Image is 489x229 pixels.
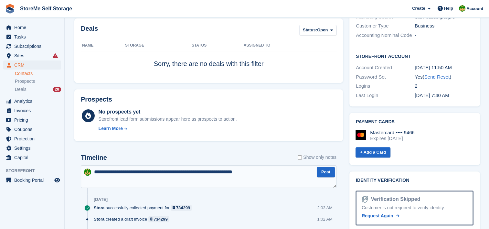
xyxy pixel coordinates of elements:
span: ( ) [423,74,451,80]
a: menu [3,134,61,143]
a: menu [3,115,61,125]
span: Sorry, there are no deals with this filter [154,60,264,67]
div: Storefront lead form submissions appear here as prospects to action. [99,116,237,123]
span: Booking Portal [14,176,53,185]
h2: Identity verification [356,178,473,183]
div: 2 [415,82,473,90]
span: Coupons [14,125,53,134]
img: Identity Verification Ready [362,196,368,203]
a: Prospects [15,78,61,85]
div: - [415,32,473,39]
div: Customer is not required to verify identity. [362,204,467,211]
a: menu [3,32,61,41]
a: menu [3,23,61,32]
div: 2:03 AM [317,205,333,211]
div: Expires [DATE] [370,136,415,141]
span: Home [14,23,53,32]
a: menu [3,125,61,134]
span: Capital [14,153,53,162]
span: Status: [303,27,317,33]
a: menu [3,97,61,106]
div: Accounting Nominal Code [356,32,415,39]
a: Request Again [362,213,399,219]
a: Contacts [15,71,61,77]
div: [DATE] [94,197,108,202]
button: Post [317,167,335,178]
div: Learn More [99,125,123,132]
a: menu [3,176,61,185]
div: Customer Type [356,22,415,30]
span: Prospects [15,78,35,84]
span: Storefront [6,168,64,174]
a: menu [3,106,61,115]
span: CRM [14,60,53,70]
a: menu [3,51,61,60]
span: Open [317,27,328,33]
span: Subscriptions [14,42,53,51]
a: Send Reset [424,74,450,80]
span: Stora [94,205,104,211]
div: Last Login [356,92,415,99]
div: 734299 [176,205,190,211]
th: Status [192,40,244,51]
div: Business [415,22,473,30]
span: Stora [94,216,104,222]
div: No prospects yet [99,108,237,116]
a: menu [3,42,61,51]
th: Name [81,40,125,51]
button: Status: Open [299,25,336,36]
span: Help [444,5,453,12]
img: StorMe [459,5,465,12]
a: Learn More [99,125,237,132]
a: menu [3,60,61,70]
a: Deals 28 [15,86,61,93]
i: Smart entry sync failures have occurred [53,53,58,58]
span: Sites [14,51,53,60]
th: Storage [125,40,192,51]
img: StorMe [84,169,91,176]
h2: Payment cards [356,119,473,125]
h2: Prospects [81,96,112,103]
span: Tasks [14,32,53,41]
span: Analytics [14,97,53,106]
span: Protection [14,134,53,143]
img: Mastercard Logo [356,130,366,140]
h2: Deals [81,25,98,37]
div: Account Created [356,64,415,71]
div: Yes [415,73,473,81]
h2: Timeline [81,154,107,161]
div: Password Set [356,73,415,81]
a: menu [3,153,61,162]
span: Create [412,5,425,12]
div: 28 [53,87,61,92]
span: Settings [14,144,53,153]
a: 734299 [171,205,192,211]
a: Preview store [53,176,61,184]
div: 734299 [154,216,167,222]
span: Invoices [14,106,53,115]
span: Pricing [14,115,53,125]
a: StoreMe Self Storage [17,3,75,14]
div: successfully collected payment for [94,205,195,211]
a: + Add a Card [356,147,390,158]
a: menu [3,144,61,153]
div: [DATE] 11:50 AM [415,64,473,71]
div: Mastercard •••• 9466 [370,130,415,136]
time: 2024-10-30 07:40:07 UTC [415,93,449,98]
a: 734299 [148,216,169,222]
div: 1:02 AM [317,216,333,222]
span: Account [466,5,483,12]
h2: Storefront Account [356,53,473,59]
input: Show only notes [298,154,302,161]
div: Verification Skipped [368,195,420,203]
span: Request Again [362,213,393,218]
th: Assigned to [244,40,336,51]
label: Show only notes [298,154,336,161]
span: Deals [15,86,27,93]
div: Logins [356,82,415,90]
img: stora-icon-8386f47178a22dfd0bd8f6a31ec36ba5ce8667c1dd55bd0f319d3a0aa187defe.svg [5,4,15,14]
div: created a draft invoice [94,216,173,222]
